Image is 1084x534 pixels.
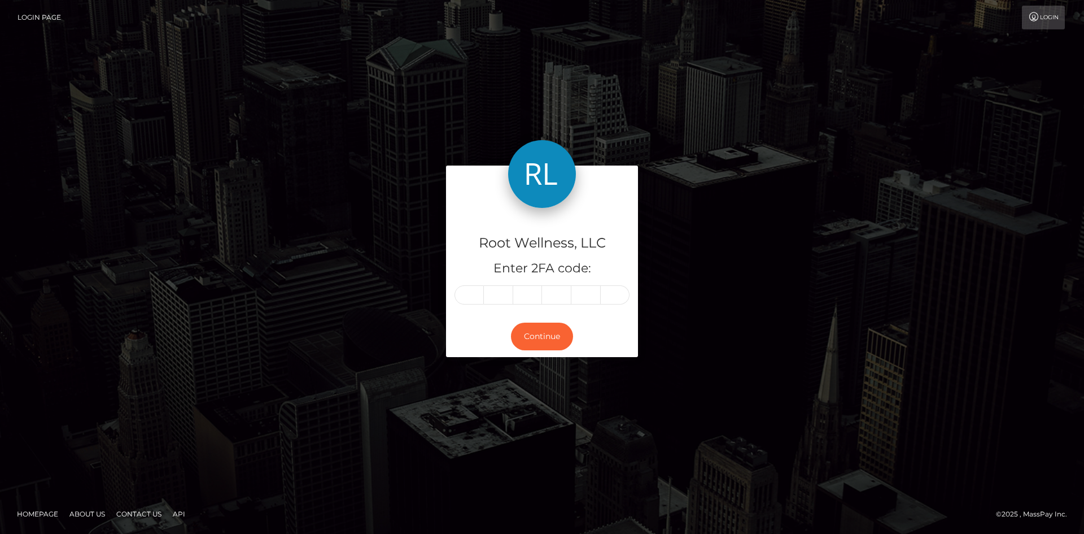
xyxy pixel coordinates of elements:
[112,505,166,523] a: Contact Us
[454,233,630,253] h4: Root Wellness, LLC
[996,508,1076,520] div: © 2025 , MassPay Inc.
[511,323,573,350] button: Continue
[508,140,576,208] img: Root Wellness, LLC
[168,505,190,523] a: API
[12,505,63,523] a: Homepage
[1022,6,1065,29] a: Login
[18,6,61,29] a: Login Page
[65,505,110,523] a: About Us
[454,260,630,277] h5: Enter 2FA code:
